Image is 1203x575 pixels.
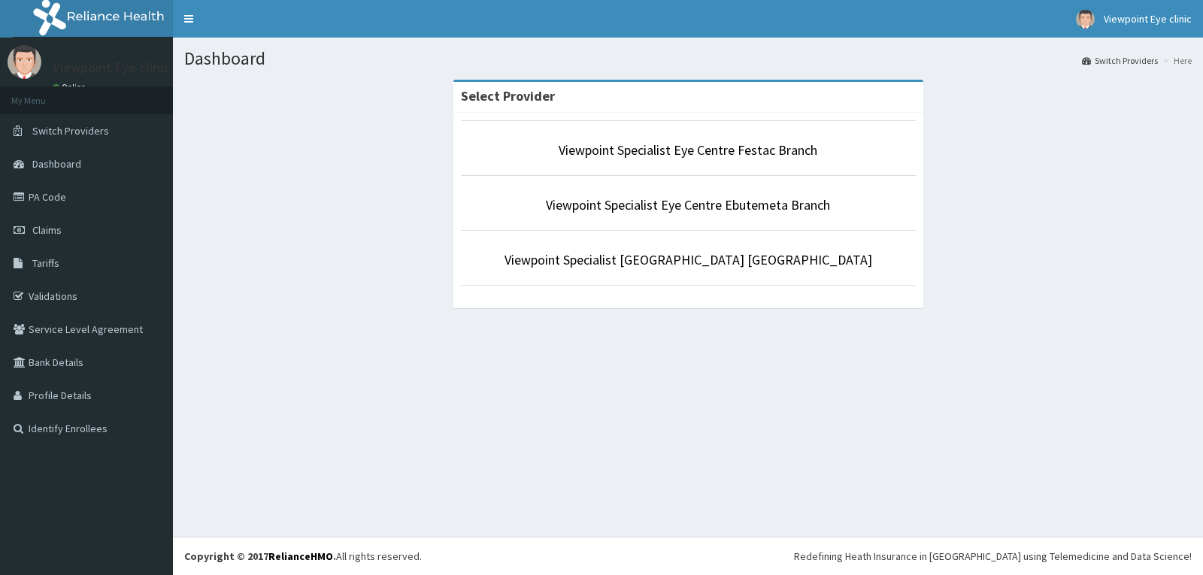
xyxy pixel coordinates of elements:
p: Viewpoint Eye clinic [53,61,170,74]
a: RelianceHMO [268,549,333,563]
span: Tariffs [32,256,59,270]
a: Viewpoint Specialist Eye Centre Festac Branch [559,141,817,159]
div: Redefining Heath Insurance in [GEOGRAPHIC_DATA] using Telemedicine and Data Science! [794,549,1192,564]
span: Viewpoint Eye clinic [1104,12,1192,26]
strong: Copyright © 2017 . [184,549,336,563]
span: Claims [32,223,62,237]
span: Dashboard [32,157,81,171]
img: User Image [1076,10,1095,29]
span: Switch Providers [32,124,109,138]
img: User Image [8,45,41,79]
a: Viewpoint Specialist Eye Centre Ebutemeta Branch [546,196,830,213]
footer: All rights reserved. [173,537,1203,575]
strong: Select Provider [461,87,555,104]
a: Switch Providers [1082,54,1158,67]
h1: Dashboard [184,49,1192,68]
a: Viewpoint Specialist [GEOGRAPHIC_DATA] [GEOGRAPHIC_DATA] [505,251,872,268]
li: Here [1159,54,1192,67]
a: Online [53,82,89,92]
